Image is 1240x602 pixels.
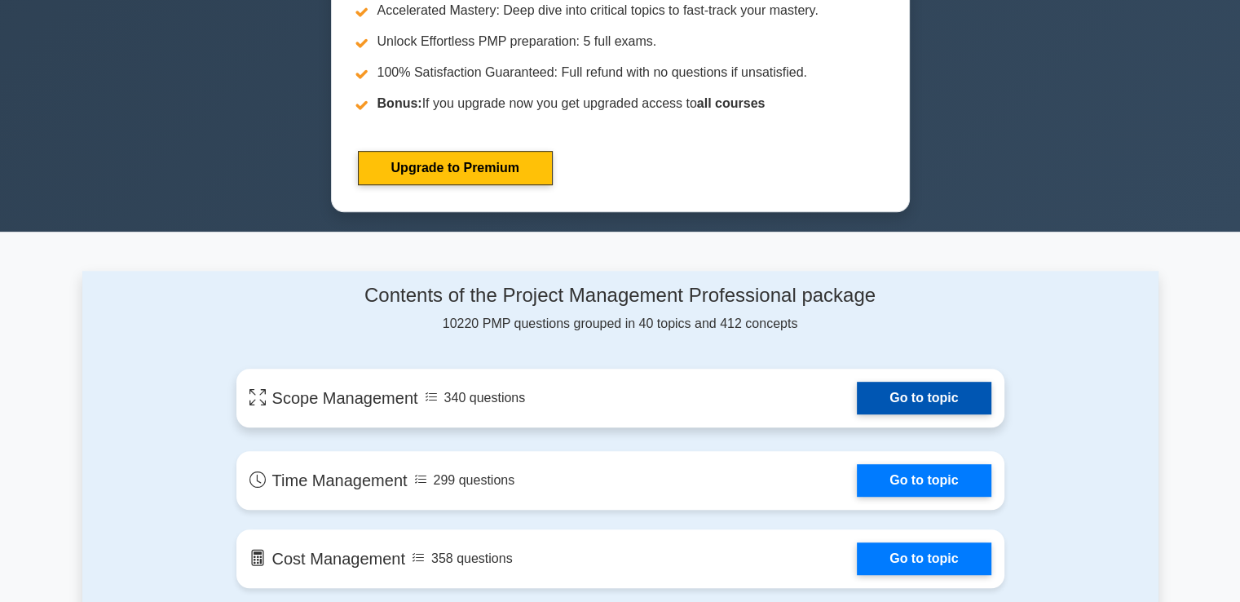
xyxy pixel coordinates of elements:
a: Upgrade to Premium [358,151,553,185]
div: 10220 PMP questions grouped in 40 topics and 412 concepts [236,284,1004,334]
a: Go to topic [857,382,991,414]
a: Go to topic [857,542,991,575]
a: Go to topic [857,464,991,497]
h4: Contents of the Project Management Professional package [236,284,1004,308]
